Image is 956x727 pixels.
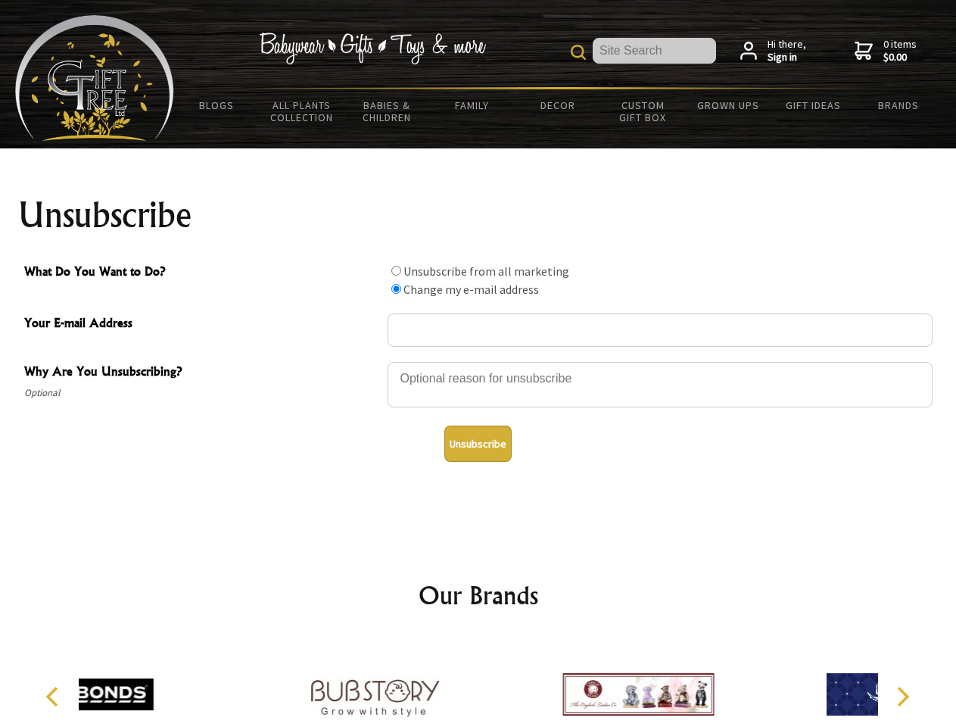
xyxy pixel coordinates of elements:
[771,89,856,121] a: Gift Ideas
[403,282,539,297] label: Change my e-mail address
[740,38,806,64] a: Hi there,Sign in
[685,89,771,121] a: Grown Ups
[174,89,260,121] a: BLOGS
[344,89,430,133] a: Babies & Children
[883,37,917,64] span: 0 items
[856,89,942,121] a: Brands
[24,262,380,284] span: What Do You Want to Do?
[388,362,933,407] textarea: Why Are You Unsubscribing?
[430,89,515,121] a: Family
[391,284,401,294] input: What Do You Want to Do?
[883,51,917,64] strong: $0.00
[600,89,686,133] a: Custom Gift Box
[855,38,917,64] a: 0 items$0.00
[388,314,933,347] input: Your E-mail Address
[768,38,806,64] span: Hi there,
[38,680,71,713] button: Previous
[571,45,586,60] img: product search
[444,426,512,462] button: Unsubscribe
[391,266,401,276] input: What Do You Want to Do?
[24,384,380,402] span: Optional
[18,197,939,233] h1: Unsubscribe
[259,33,486,64] img: Babywear - Gifts - Toys & more
[515,89,600,121] a: Decor
[260,89,345,133] a: All Plants Collection
[403,264,569,279] label: Unsubscribe from all marketing
[768,51,806,64] strong: Sign in
[593,38,716,64] input: Site Search
[15,15,174,141] img: Babyware - Gifts - Toys and more...
[30,577,926,613] h2: Our Brands
[24,362,380,384] span: Why Are You Unsubscribing?
[886,680,919,713] button: Next
[24,314,380,335] span: Your E-mail Address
